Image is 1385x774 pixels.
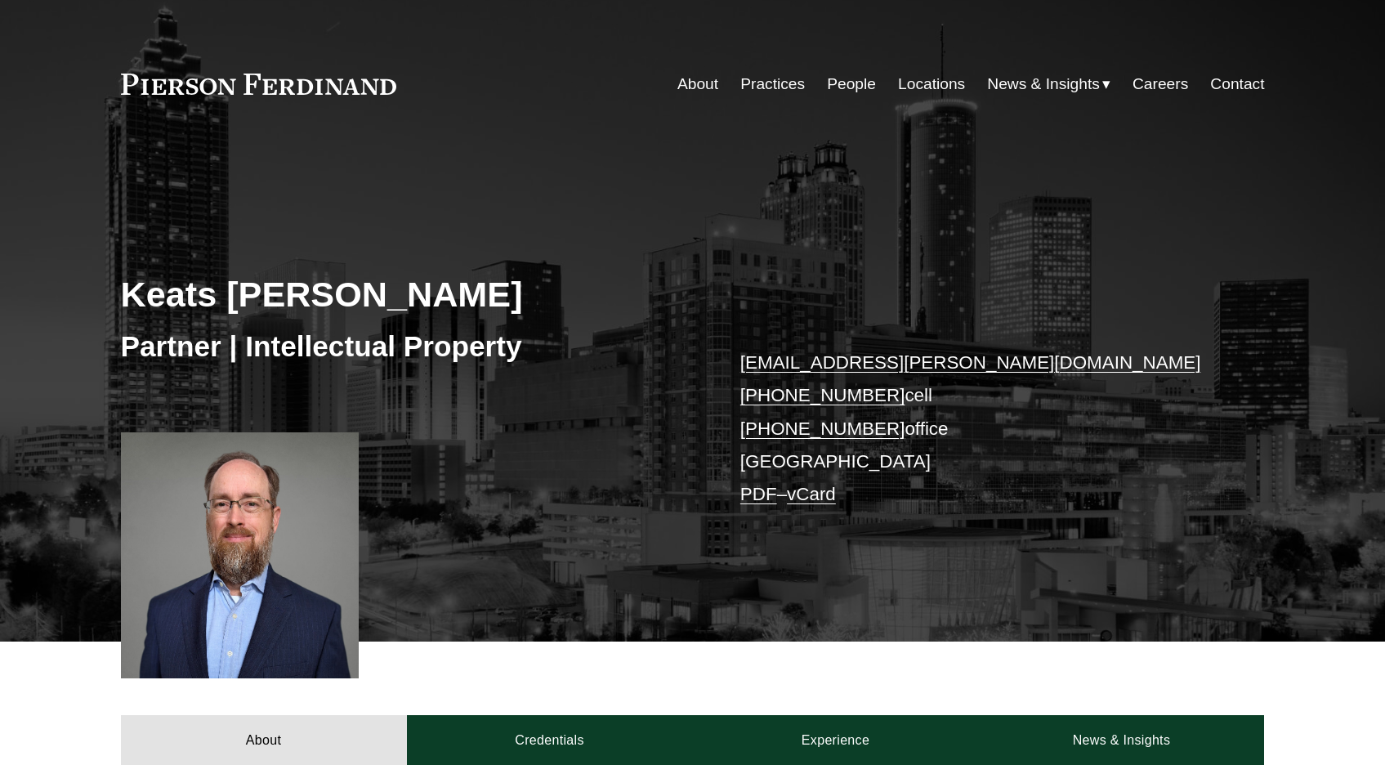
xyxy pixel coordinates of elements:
[1210,69,1264,100] a: Contact
[740,69,805,100] a: Practices
[898,69,965,100] a: Locations
[677,69,718,100] a: About
[121,329,693,365] h3: Partner | Intellectual Property
[1133,69,1188,100] a: Careers
[827,69,876,100] a: People
[693,715,979,764] a: Experience
[740,352,1201,373] a: [EMAIL_ADDRESS][PERSON_NAME][DOMAIN_NAME]
[987,70,1100,99] span: News & Insights
[787,484,836,504] a: vCard
[740,484,777,504] a: PDF
[987,69,1110,100] a: folder dropdown
[978,715,1264,764] a: News & Insights
[121,715,407,764] a: About
[740,385,905,405] a: [PHONE_NUMBER]
[740,347,1217,512] p: cell office [GEOGRAPHIC_DATA] –
[407,715,693,764] a: Credentials
[121,273,693,315] h2: Keats [PERSON_NAME]
[740,418,905,439] a: [PHONE_NUMBER]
